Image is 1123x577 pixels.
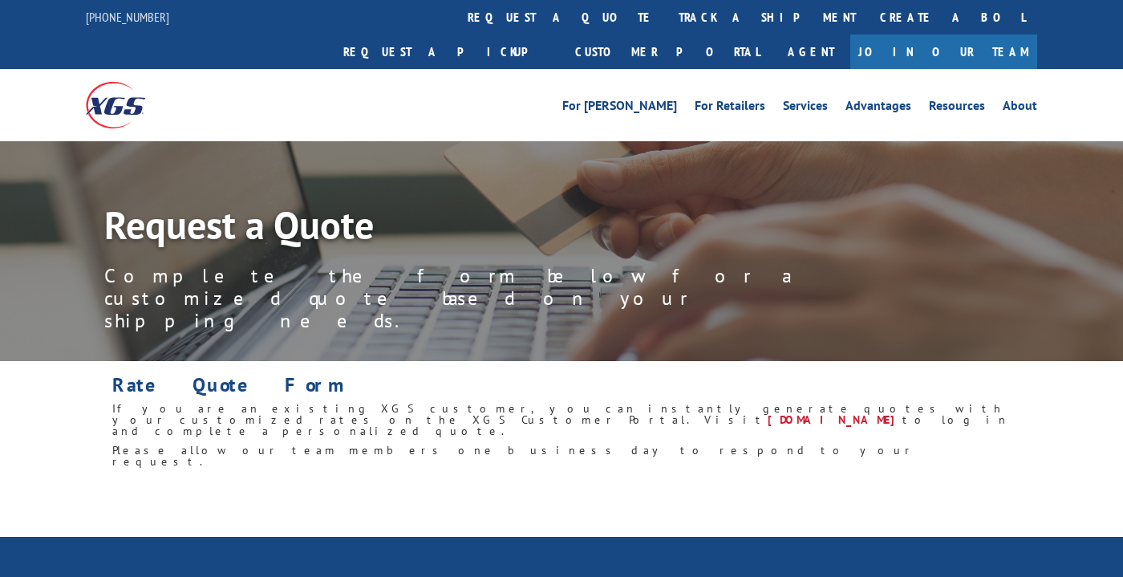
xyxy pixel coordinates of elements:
a: Request a pickup [331,35,563,69]
h1: Rate Quote Form [112,376,1011,403]
a: [PHONE_NUMBER] [86,9,169,25]
a: Agent [772,35,850,69]
span: If you are an existing XGS customer, you can instantly generate quotes with your customized rates... [112,401,1004,427]
span: to log in and complete a personalized quote. [112,412,1009,438]
a: For [PERSON_NAME] [562,100,677,117]
a: Join Our Team [850,35,1037,69]
a: For Retailers [695,100,765,117]
p: Complete the form below for a customized quote based on your shipping needs. [104,265,826,332]
a: [DOMAIN_NAME] [768,412,902,427]
a: Resources [929,100,985,117]
h6: Please allow our team members one business day to respond to your request. [112,445,1011,475]
a: About [1003,100,1037,117]
a: Advantages [845,100,911,117]
h1: Request a Quote [104,205,826,252]
a: Services [783,100,828,117]
a: Customer Portal [563,35,772,69]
